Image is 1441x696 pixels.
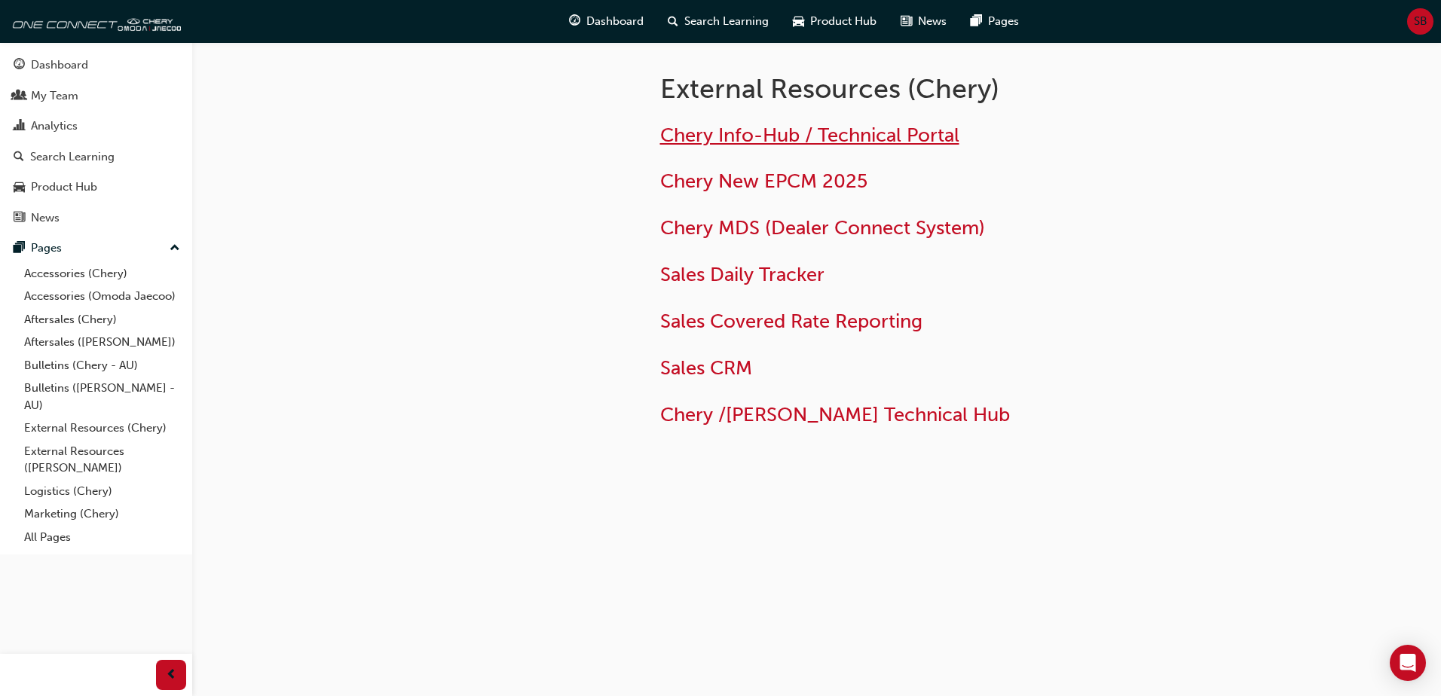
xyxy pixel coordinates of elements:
span: Dashboard [586,13,644,30]
a: Logistics (Chery) [18,480,186,503]
span: News [918,13,947,30]
a: guage-iconDashboard [557,6,656,37]
span: car-icon [793,12,804,31]
span: SB [1414,13,1427,30]
a: car-iconProduct Hub [781,6,889,37]
span: up-icon [170,239,180,258]
a: search-iconSearch Learning [656,6,781,37]
button: DashboardMy TeamAnalyticsSearch LearningProduct HubNews [6,48,186,234]
span: pages-icon [14,242,25,255]
div: Dashboard [31,56,88,74]
span: news-icon [901,12,912,31]
a: Dashboard [6,51,186,79]
a: Sales Covered Rate Reporting [660,310,922,333]
span: car-icon [14,181,25,194]
a: Chery MDS (Dealer Connect System) [660,216,985,240]
span: Product Hub [810,13,877,30]
span: people-icon [14,90,25,103]
a: External Resources (Chery) [18,417,186,440]
a: Analytics [6,112,186,140]
a: Chery New EPCM 2025 [660,169,867,193]
span: guage-icon [14,59,25,72]
span: Search Learning [684,13,769,30]
span: search-icon [668,12,678,31]
a: Accessories (Omoda Jaecoo) [18,285,186,308]
a: Product Hub [6,173,186,201]
div: Pages [31,240,62,257]
a: Sales CRM [660,356,752,380]
div: Product Hub [31,179,97,196]
a: Chery Info-Hub / Technical Portal [660,124,959,147]
a: pages-iconPages [959,6,1031,37]
a: Accessories (Chery) [18,262,186,285]
div: News [31,209,60,227]
span: chart-icon [14,120,25,133]
a: Aftersales ([PERSON_NAME]) [18,331,186,354]
a: My Team [6,82,186,110]
a: All Pages [18,526,186,549]
span: Pages [988,13,1019,30]
span: guage-icon [569,12,580,31]
button: SB [1407,8,1433,35]
a: External Resources ([PERSON_NAME]) [18,440,186,480]
a: Aftersales (Chery) [18,308,186,331]
a: news-iconNews [889,6,959,37]
a: News [6,204,186,232]
div: Analytics [31,118,78,135]
div: Search Learning [30,148,115,166]
div: My Team [31,87,78,105]
h1: External Resources (Chery) [660,72,1155,105]
span: prev-icon [166,666,177,685]
a: Sales Daily Tracker [660,263,825,286]
a: Search Learning [6,143,186,171]
a: Marketing (Chery) [18,502,186,526]
a: Bulletins ([PERSON_NAME] - AU) [18,377,186,417]
div: Open Intercom Messenger [1390,645,1426,681]
img: oneconnect [8,6,181,36]
a: Chery /[PERSON_NAME] Technical Hub [660,403,1010,426]
span: news-icon [14,212,25,225]
button: Pages [6,234,186,262]
a: Bulletins (Chery - AU) [18,354,186,377]
span: search-icon [14,151,24,164]
span: pages-icon [971,12,982,31]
